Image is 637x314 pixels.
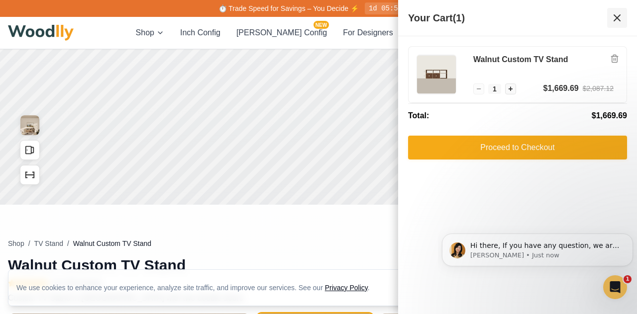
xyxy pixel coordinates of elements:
[589,158,605,169] span: 62 "
[180,27,220,39] button: Inch Config
[28,12,44,28] button: Toggle price visibility
[579,293,596,310] button: Red
[517,293,533,310] button: White
[574,54,596,63] span: Modern
[325,284,368,292] a: Privacy Policy
[610,128,621,137] span: +5"
[314,21,329,29] span: NEW
[488,84,501,94] span: 1
[417,55,456,94] img: Walnut Custom TV Stand
[474,114,529,124] span: Vertical Position
[474,292,492,310] button: NEW
[8,25,74,41] img: Woodlly
[438,213,637,287] iframe: Intercom notifications message
[408,136,627,159] button: Proceed to Checkout
[123,12,157,27] button: 20% off
[608,52,622,66] button: Remove item
[475,287,491,294] span: NEW
[408,10,465,25] h2: Your Cart (1)
[408,110,429,122] span: Total:
[343,27,393,39] button: For Designers
[505,83,516,94] button: Increase quantity
[34,238,63,248] button: TV Stand
[474,158,494,169] span: Width
[473,55,614,65] h3: Walnut Custom TV Stand
[365,2,419,14] div: 1d 05:57:22
[600,293,617,310] button: Blue
[598,114,621,124] span: Center
[589,197,605,207] span: 27 "
[8,238,24,248] button: Shop
[537,293,554,310] button: Yellow
[603,275,627,299] iframe: Intercom live chat
[8,256,417,274] h1: Walnut Custom TV Stand
[161,15,219,25] button: Pick Your Discount
[624,275,632,283] span: 1
[218,4,359,12] span: ⏱️ Trade Speed for Savings – You Decide ⚡
[543,82,579,94] div: $1,669.69
[474,197,497,207] span: Height
[28,238,30,248] span: /
[500,54,521,63] span: Classic
[474,80,545,99] button: Style 1
[558,293,575,310] button: Green
[496,293,513,310] button: Black
[549,249,621,268] button: 15"
[474,128,482,137] span: -5"
[67,238,69,248] span: /
[73,238,151,248] span: Walnut Custom TV Stand
[592,110,627,122] span: $1,669.69
[474,249,545,268] button: 11"
[474,235,495,245] span: Depth
[534,128,557,137] span: Center
[236,27,327,39] button: [PERSON_NAME] ConfigNEW
[549,80,621,99] button: Style 2
[474,12,580,26] h1: Click to rename
[136,27,164,39] button: Shop
[16,283,378,293] div: We use cookies to enhance your experience, analyze site traffic, and improve our services. See our .
[583,83,614,94] div: $2,087.12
